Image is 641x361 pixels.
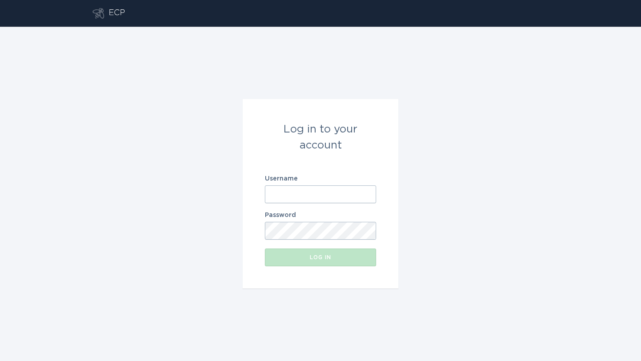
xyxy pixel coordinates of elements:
[265,212,376,218] label: Password
[265,176,376,182] label: Username
[109,8,125,19] div: ECP
[265,121,376,153] div: Log in to your account
[265,249,376,266] button: Log in
[93,8,104,19] button: Go to dashboard
[269,255,372,260] div: Log in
